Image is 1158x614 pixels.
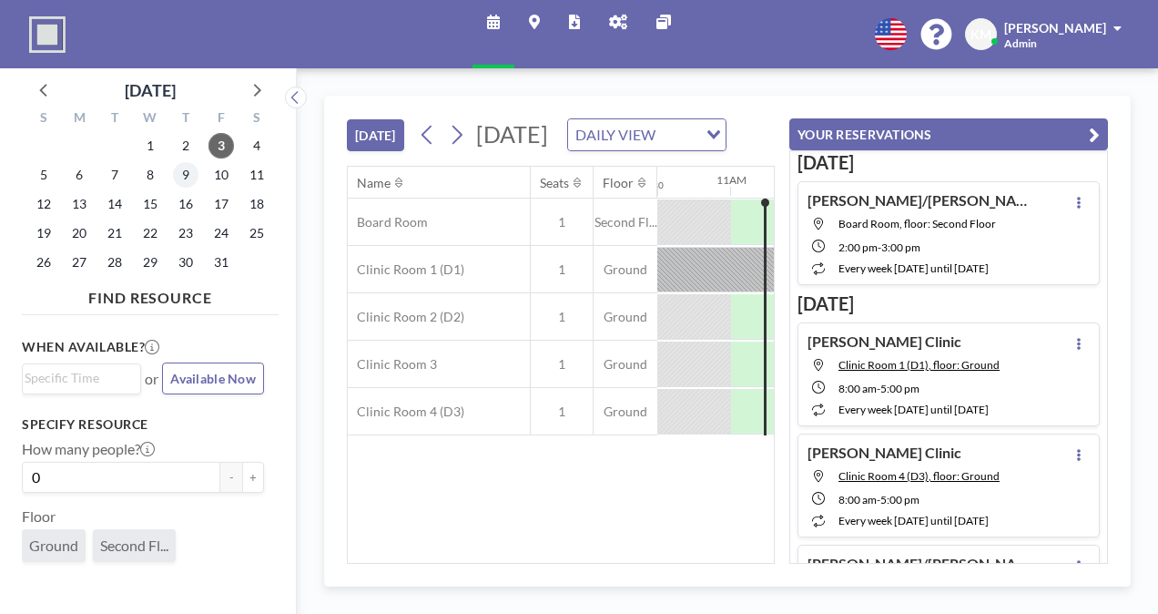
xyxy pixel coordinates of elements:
[531,261,593,278] span: 1
[220,462,242,493] button: -
[838,240,878,254] span: 2:00 PM
[23,364,140,392] div: Search for option
[173,220,198,246] span: Thursday, October 23, 2025
[880,493,919,507] span: 5:00 PM
[244,133,269,159] span: Saturday, October 4, 2025
[97,107,133,131] div: T
[137,220,163,246] span: Wednesday, October 22, 2025
[531,214,593,230] span: 1
[31,162,56,188] span: Sunday, October 5, 2025
[242,462,264,493] button: +
[66,220,92,246] span: Monday, October 20, 2025
[661,123,696,147] input: Search for option
[173,191,198,217] span: Thursday, October 16, 2025
[208,250,234,275] span: Friday, October 31, 2025
[716,173,747,187] div: 11AM
[22,416,264,433] h3: Specify resource
[348,261,464,278] span: Clinic Room 1 (D1)
[594,309,657,325] span: Ground
[25,368,130,388] input: Search for option
[838,403,989,416] span: every week [DATE] until [DATE]
[244,220,269,246] span: Saturday, October 25, 2025
[594,261,657,278] span: Ground
[137,162,163,188] span: Wednesday, October 8, 2025
[531,356,593,373] span: 1
[31,250,56,275] span: Sunday, October 26, 2025
[838,261,989,275] span: every week [DATE] until [DATE]
[878,240,881,254] span: -
[208,220,234,246] span: Friday, October 24, 2025
[102,250,127,275] span: Tuesday, October 28, 2025
[653,179,664,191] div: 30
[26,107,62,131] div: S
[797,292,1100,315] h3: [DATE]
[22,440,155,458] label: How many people?
[173,250,198,275] span: Thursday, October 30, 2025
[62,107,97,131] div: M
[572,123,659,147] span: DAILY VIEW
[347,119,404,151] button: [DATE]
[100,537,168,554] span: Second Fl...
[244,162,269,188] span: Saturday, October 11, 2025
[22,577,52,595] label: Type
[838,217,996,230] span: Board Room, floor: Second Floor
[808,444,961,462] h4: [PERSON_NAME] Clinic
[244,191,269,217] span: Saturday, October 18, 2025
[348,404,464,420] span: Clinic Room 4 (D3)
[208,133,234,159] span: Friday, October 3, 2025
[348,309,464,325] span: Clinic Room 2 (D2)
[170,371,256,386] span: Available Now
[66,191,92,217] span: Monday, October 13, 2025
[808,191,1035,210] h4: [PERSON_NAME]/[PERSON_NAME]
[137,250,163,275] span: Wednesday, October 29, 2025
[540,175,569,191] div: Seats
[594,404,657,420] span: Ground
[137,133,163,159] span: Wednesday, October 1, 2025
[203,107,239,131] div: F
[31,220,56,246] span: Sunday, October 19, 2025
[173,133,198,159] span: Thursday, October 2, 2025
[594,356,657,373] span: Ground
[102,220,127,246] span: Tuesday, October 21, 2025
[239,107,274,131] div: S
[603,175,634,191] div: Floor
[594,214,657,230] span: Second Fl...
[808,333,961,351] h4: [PERSON_NAME] Clinic
[877,382,880,395] span: -
[1004,20,1106,36] span: [PERSON_NAME]
[173,162,198,188] span: Thursday, October 9, 2025
[476,120,548,148] span: [DATE]
[137,191,163,217] span: Wednesday, October 15, 2025
[797,151,1100,174] h3: [DATE]
[162,363,264,394] button: Available Now
[357,175,391,191] div: Name
[31,191,56,217] span: Sunday, October 12, 2025
[970,26,991,43] span: KM
[145,370,158,388] span: or
[102,191,127,217] span: Tuesday, October 14, 2025
[29,16,66,53] img: organization-logo
[838,382,877,395] span: 8:00 AM
[838,514,989,527] span: every week [DATE] until [DATE]
[22,507,56,526] label: Floor
[168,107,203,131] div: T
[208,191,234,217] span: Friday, October 17, 2025
[125,77,176,103] div: [DATE]
[22,281,279,307] h4: FIND RESOURCE
[838,469,1000,483] span: Clinic Room 4 (D3), floor: Ground
[808,555,1035,573] h4: [PERSON_NAME]/[PERSON_NAME]
[208,162,234,188] span: Friday, October 10, 2025
[1004,36,1037,50] span: Admin
[66,162,92,188] span: Monday, October 6, 2025
[102,162,127,188] span: Tuesday, October 7, 2025
[29,537,78,554] span: Ground
[877,493,880,507] span: -
[568,119,726,150] div: Search for option
[838,493,877,507] span: 8:00 AM
[66,250,92,275] span: Monday, October 27, 2025
[838,358,1000,372] span: Clinic Room 1 (D1), floor: Ground
[133,107,168,131] div: W
[880,382,919,395] span: 5:00 PM
[531,404,593,420] span: 1
[881,240,920,254] span: 3:00 PM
